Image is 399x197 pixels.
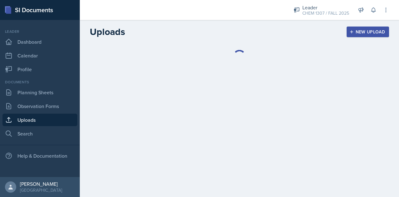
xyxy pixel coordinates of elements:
[302,4,349,11] div: Leader
[302,10,349,17] div: CHEM 1307 / FALL 2025
[2,86,77,99] a: Planning Sheets
[20,187,62,193] div: [GEOGRAPHIC_DATA]
[347,27,389,37] button: New Upload
[2,127,77,140] a: Search
[351,29,385,34] div: New Upload
[90,26,125,37] h2: Uploads
[2,79,77,85] div: Documents
[20,181,62,187] div: [PERSON_NAME]
[2,36,77,48] a: Dashboard
[2,29,77,34] div: Leader
[2,63,77,76] a: Profile
[2,114,77,126] a: Uploads
[2,100,77,112] a: Observation Forms
[2,150,77,162] div: Help & Documentation
[2,49,77,62] a: Calendar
